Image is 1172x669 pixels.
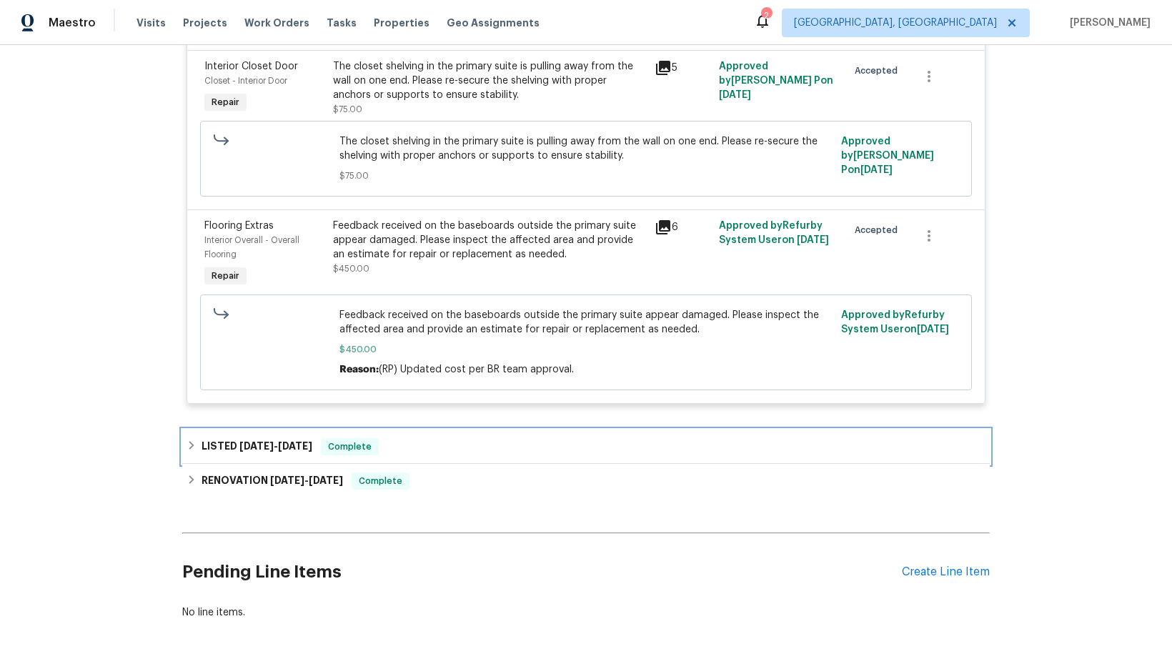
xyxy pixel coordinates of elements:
[206,95,245,109] span: Repair
[855,223,903,237] span: Accepted
[339,342,833,357] span: $450.00
[339,365,379,375] span: Reason:
[309,475,343,485] span: [DATE]
[333,59,646,102] div: The closet shelving in the primary suite is pulling away from the wall on one end. Please re-secu...
[204,236,299,259] span: Interior Overall - Overall Flooring
[183,16,227,30] span: Projects
[761,9,771,23] div: 2
[239,441,312,451] span: -
[206,269,245,283] span: Repair
[339,169,833,183] span: $75.00
[49,16,96,30] span: Maestro
[333,105,362,114] span: $75.00
[860,165,893,175] span: [DATE]
[797,235,829,245] span: [DATE]
[182,464,990,498] div: RENOVATION [DATE]-[DATE]Complete
[841,310,949,334] span: Approved by Refurby System User on
[202,438,312,455] h6: LISTED
[339,308,833,337] span: Feedback received on the baseboards outside the primary suite appear damaged. Please inspect the ...
[327,18,357,28] span: Tasks
[202,472,343,490] h6: RENOVATION
[136,16,166,30] span: Visits
[855,64,903,78] span: Accepted
[841,137,934,175] span: Approved by [PERSON_NAME] P on
[182,605,990,620] div: No line items.
[719,90,751,100] span: [DATE]
[204,76,287,85] span: Closet - Interior Door
[278,441,312,451] span: [DATE]
[182,430,990,464] div: LISTED [DATE]-[DATE]Complete
[379,365,574,375] span: (RP) Updated cost per BR team approval.
[1064,16,1151,30] span: [PERSON_NAME]
[917,324,949,334] span: [DATE]
[353,474,408,488] span: Complete
[719,61,833,100] span: Approved by [PERSON_NAME] P on
[204,61,298,71] span: Interior Closet Door
[204,221,274,231] span: Flooring Extras
[902,565,990,579] div: Create Line Item
[339,134,833,163] span: The closet shelving in the primary suite is pulling away from the wall on one end. Please re-secu...
[333,264,369,273] span: $450.00
[655,219,710,236] div: 6
[374,16,429,30] span: Properties
[244,16,309,30] span: Work Orders
[322,440,377,454] span: Complete
[655,59,710,76] div: 5
[719,221,829,245] span: Approved by Refurby System User on
[239,441,274,451] span: [DATE]
[182,539,902,605] h2: Pending Line Items
[447,16,540,30] span: Geo Assignments
[794,16,997,30] span: [GEOGRAPHIC_DATA], [GEOGRAPHIC_DATA]
[270,475,343,485] span: -
[333,219,646,262] div: Feedback received on the baseboards outside the primary suite appear damaged. Please inspect the ...
[270,475,304,485] span: [DATE]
